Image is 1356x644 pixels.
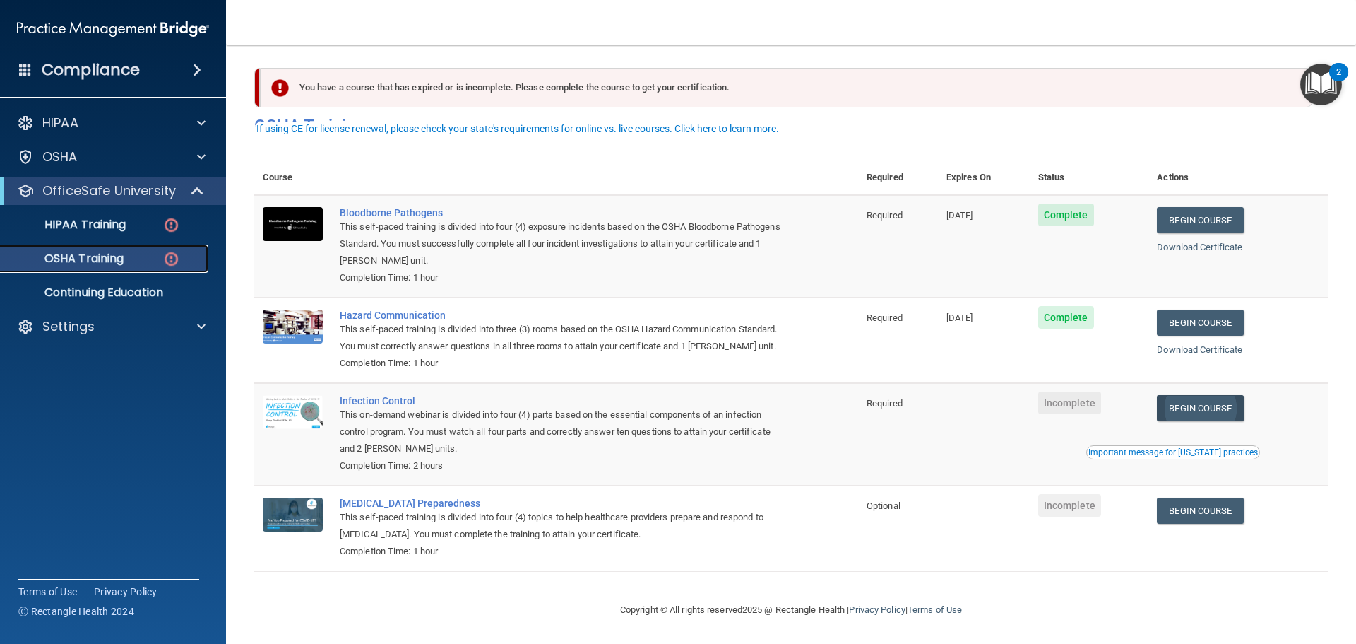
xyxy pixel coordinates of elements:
[18,585,77,599] a: Terms of Use
[867,312,903,323] span: Required
[42,182,176,199] p: OfficeSafe University
[18,604,134,619] span: Ⓒ Rectangle Health 2024
[254,116,1328,136] h4: OSHA Training
[849,604,905,615] a: Privacy Policy
[340,269,787,286] div: Completion Time: 1 hour
[938,160,1030,195] th: Expires On
[1300,64,1342,105] button: Open Resource Center, 2 new notifications
[9,218,126,232] p: HIPAA Training
[340,509,787,543] div: This self-paced training is divided into four (4) topics to help healthcare providers prepare and...
[340,498,787,509] a: [MEDICAL_DATA] Preparedness
[1086,445,1260,459] button: Read this if you are a dental practitioner in the state of CA
[340,406,787,457] div: This on-demand webinar is divided into four (4) parts based on the essential components of an inf...
[1157,310,1243,336] a: Begin Course
[340,457,787,474] div: Completion Time: 2 hours
[1038,204,1094,226] span: Complete
[42,148,78,165] p: OSHA
[340,321,787,355] div: This self-paced training is divided into three (3) rooms based on the OSHA Hazard Communication S...
[256,124,779,134] div: If using CE for license renewal, please check your state's requirements for online vs. live cours...
[1157,242,1242,252] a: Download Certificate
[1038,392,1101,414] span: Incomplete
[867,500,900,511] span: Optional
[1148,160,1328,195] th: Actions
[340,395,787,406] a: Infection Control
[946,312,973,323] span: [DATE]
[254,122,781,136] button: If using CE for license renewal, please check your state's requirements for online vs. live cours...
[908,604,962,615] a: Terms of Use
[867,398,903,409] span: Required
[340,218,787,269] div: This self-paced training is divided into four (4) exposure incidents based on the OSHA Bloodborne...
[533,587,1049,633] div: Copyright © All rights reserved 2025 @ Rectangle Health | |
[17,115,206,131] a: HIPAA
[1157,498,1243,524] a: Begin Course
[946,210,973,221] span: [DATE]
[17,318,206,335] a: Settings
[42,318,95,335] p: Settings
[340,310,787,321] a: Hazard Communication
[1030,160,1149,195] th: Status
[162,216,180,234] img: danger-circle.6113f641.png
[42,60,140,80] h4: Compliance
[17,15,209,43] img: PMB logo
[9,286,202,300] p: Continuing Education
[1038,306,1094,329] span: Complete
[1157,207,1243,233] a: Begin Course
[254,160,331,195] th: Course
[1157,395,1243,421] a: Begin Course
[1157,344,1242,355] a: Download Certificate
[17,148,206,165] a: OSHA
[340,355,787,372] div: Completion Time: 1 hour
[42,115,78,131] p: HIPAA
[260,68,1312,107] div: You have a course that has expired or is incomplete. Please complete the course to get your certi...
[867,210,903,221] span: Required
[1038,494,1101,517] span: Incomplete
[271,79,289,97] img: exclamation-circle-solid-danger.72ef9ffc.png
[162,250,180,268] img: danger-circle.6113f641.png
[1088,448,1258,457] div: Important message for [US_STATE] practices
[340,543,787,560] div: Completion Time: 1 hour
[858,160,938,195] th: Required
[340,207,787,218] a: Bloodborne Pathogens
[1336,72,1341,90] div: 2
[94,585,157,599] a: Privacy Policy
[9,252,124,266] p: OSHA Training
[17,182,205,199] a: OfficeSafe University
